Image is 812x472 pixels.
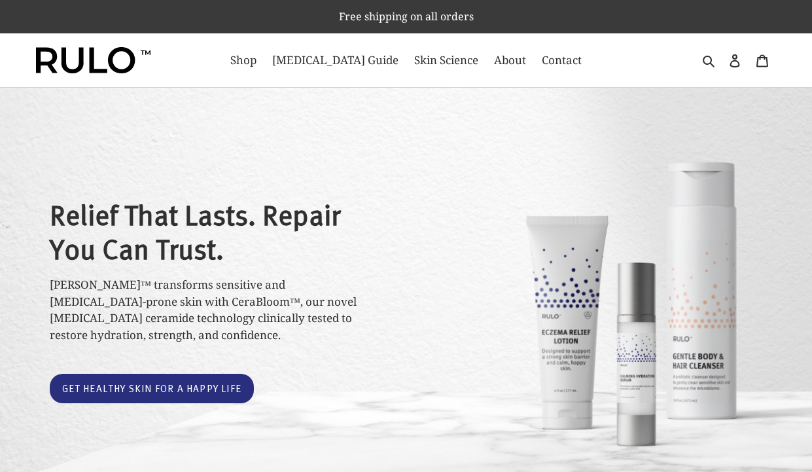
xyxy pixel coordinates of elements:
[408,50,485,71] a: Skin Science
[542,52,582,68] span: Contact
[272,52,398,68] span: [MEDICAL_DATA] Guide
[50,197,383,264] h2: Relief That Lasts. Repair You Can Trust.
[230,52,256,68] span: Shop
[487,50,533,71] a: About
[494,52,526,68] span: About
[36,47,150,73] img: Rulo™ Skin
[50,276,383,343] p: [PERSON_NAME]™ transforms sensitive and [MEDICAL_DATA]-prone skin with CeraBloom™, our novel [MED...
[414,52,478,68] span: Skin Science
[266,50,405,71] a: [MEDICAL_DATA] Guide
[1,1,811,31] p: Free shipping on all orders
[50,374,255,403] a: Get healthy skin for a happy life: Catalog
[224,50,263,71] a: Shop
[535,50,588,71] a: Contact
